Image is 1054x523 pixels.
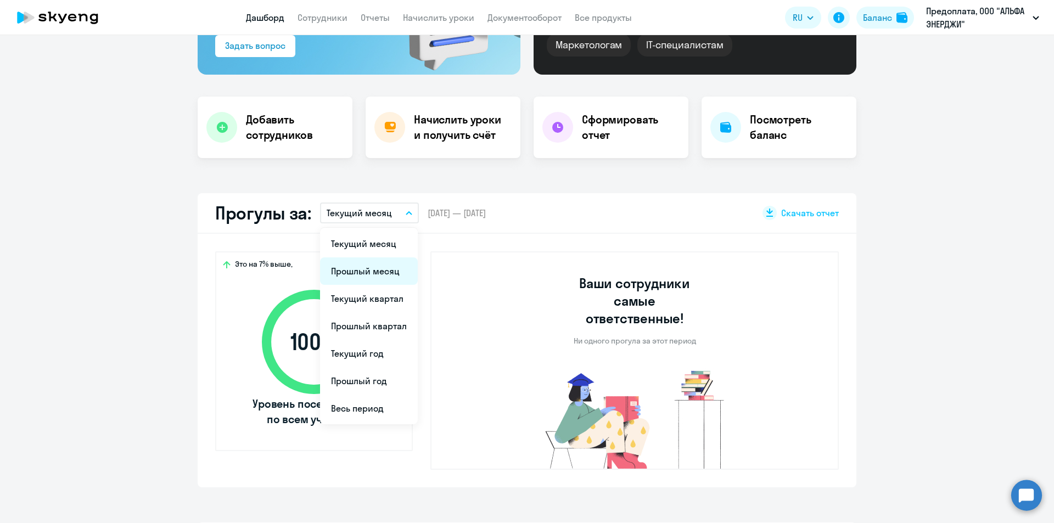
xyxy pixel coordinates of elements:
[856,7,914,29] button: Балансbalance
[582,112,680,143] h4: Сформировать отчет
[246,112,344,143] h4: Добавить сотрудников
[781,207,839,219] span: Скачать отчет
[298,12,347,23] a: Сотрудники
[926,4,1028,31] p: Предоплата, ООО "АЛЬФА ЭНЕРДЖИ"
[785,7,821,29] button: RU
[235,259,293,272] span: Это на 7% выше,
[320,203,419,223] button: Текущий месяц
[327,206,392,220] p: Текущий месяц
[863,11,892,24] div: Баланс
[246,12,284,23] a: Дашборд
[361,12,390,23] a: Отчеты
[320,228,418,424] ul: RU
[564,274,705,327] h3: Ваши сотрудники самые ответственные!
[921,4,1045,31] button: Предоплата, ООО "АЛЬФА ЭНЕРДЖИ"
[414,112,509,143] h4: Начислить уроки и получить счёт
[750,112,848,143] h4: Посмотреть баланс
[251,396,377,427] span: Уровень посещаемости по всем ученикам
[896,12,907,23] img: balance
[637,33,732,57] div: IT-специалистам
[547,33,631,57] div: Маркетологам
[793,11,803,24] span: RU
[428,207,486,219] span: [DATE] — [DATE]
[575,12,632,23] a: Все продукты
[525,368,745,469] img: no-truants
[215,35,295,57] button: Задать вопрос
[574,336,696,346] p: Ни одного прогула за этот период
[487,12,562,23] a: Документооборот
[225,39,285,52] div: Задать вопрос
[215,202,311,224] h2: Прогулы за:
[251,329,377,355] span: 100 %
[403,12,474,23] a: Начислить уроки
